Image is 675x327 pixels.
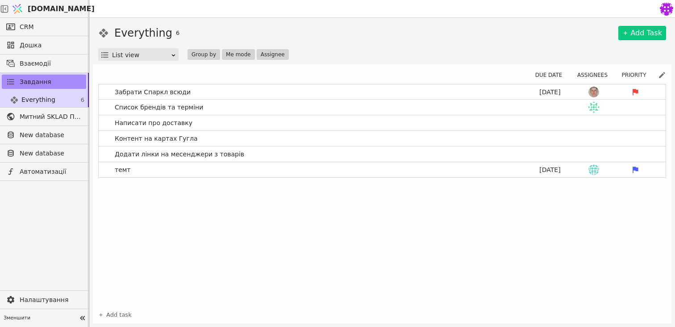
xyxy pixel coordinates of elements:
a: New database [2,128,86,142]
a: темт[DATE]ih [99,162,666,177]
span: New database [20,130,82,140]
img: Logo [11,0,24,17]
a: [DOMAIN_NAME] [9,0,89,17]
a: Автоматизації [2,164,86,179]
span: Завдання [20,77,51,87]
span: CRM [20,22,34,32]
span: Додати лінки на месенджери з товарів [111,148,248,161]
h1: Everything [114,25,172,41]
span: Add task [106,310,132,319]
a: CRM [2,20,86,34]
a: Контент на картах Гугла [99,131,666,146]
span: Список брендів та терміни [111,101,207,114]
div: [DATE] [530,88,570,97]
a: Add task [98,310,132,319]
button: Me mode [222,49,255,60]
a: Завдання [2,75,86,89]
button: Assignee [257,49,289,60]
span: 6 [176,29,179,38]
button: Priority [619,70,654,80]
a: Налаштування [2,293,86,307]
div: [DATE] [530,165,570,175]
img: Ро [588,87,599,97]
a: Взаємодії [2,56,86,71]
span: Налаштування [20,295,82,305]
a: Add Task [618,26,666,40]
span: Everything [21,95,55,105]
span: New database [20,149,82,158]
span: Автоматизації [20,167,82,176]
div: List view [112,49,171,61]
span: Дошка [20,41,82,50]
a: Додати лінки на месенджери з товарів [99,147,666,162]
a: Список брендів та терміниvi [99,100,666,115]
div: Assignees [575,70,615,80]
button: Group by [187,49,220,60]
a: Митний SKLAD Плитка, сантехніка, меблі до ванни [2,109,86,124]
button: Assignees [575,70,616,80]
span: темт [111,163,165,176]
div: Due date [531,70,571,80]
span: Забрати Спаркл всюди [111,86,194,99]
a: New database [2,146,86,160]
span: [DOMAIN_NAME] [28,4,95,14]
button: Due date [533,70,571,80]
span: Зменшити [4,314,76,322]
span: Взаємодії [20,59,82,68]
span: Написати про доставку [111,117,196,130]
a: Дошка [2,38,86,52]
a: Забрати Спаркл всюди[DATE]Ро [99,84,666,100]
span: Митний SKLAD Плитка, сантехніка, меблі до ванни [20,112,82,122]
span: Контент на картах Гугла [111,132,201,145]
span: 6 [81,96,84,105]
img: e35238866c4100a48b7a8bb2b17e3207 [660,2,673,16]
img: ih [588,164,599,175]
a: Написати про доставку [99,115,666,130]
img: vi [588,102,599,113]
